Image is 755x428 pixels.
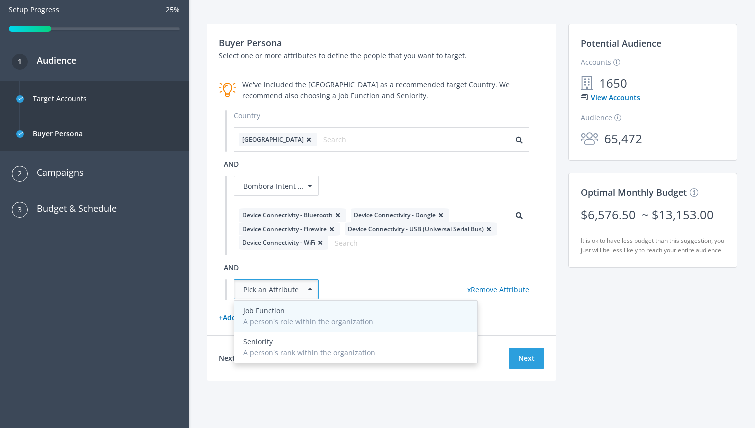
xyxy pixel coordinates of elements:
[242,133,304,147] span: [GEOGRAPHIC_DATA]
[598,129,648,148] span: 65,472
[581,36,725,56] h3: Potential Audience
[18,166,22,182] span: 2
[28,53,76,67] h3: Audience
[581,186,690,198] span: Optimal Monthly Budget
[593,74,633,93] span: 1650
[642,205,649,224] span: ~
[28,165,84,179] h3: Campaigns
[659,205,714,224] div: 13,153.00
[234,110,260,121] label: Country
[224,263,239,272] span: and
[243,347,468,358] div: A person's rank within the organization
[224,159,239,169] span: and
[9,4,59,24] div: Setup Progress
[581,57,620,68] label: Accounts
[242,208,333,222] span: Device Connectivity - Bluetooth
[28,201,117,215] h3: Budget & Schedule
[219,353,277,364] h4: Next: Campaigns
[33,87,87,111] div: Target Accounts
[18,202,22,218] span: 3
[166,4,180,15] div: 25%
[242,236,315,250] span: Device Connectivity - WiFi
[18,54,22,70] span: 1
[243,336,468,347] div: Seniority
[581,112,621,123] label: Audience
[588,205,636,224] div: 6,576.50
[581,236,725,255] h5: It is ok to have less budget than this suggestion, you just will be less likely to reach your ent...
[219,36,545,50] h3: Buyer Persona
[323,133,413,147] input: Search
[234,176,319,196] div: Bombora Intent Topics
[581,92,640,103] a: View Accounts
[354,208,436,222] span: Device Connectivity - Dongle
[243,316,468,327] div: A person's role within the organization
[509,348,544,369] button: Next
[219,50,545,61] p: Select one or more attributes to define the people that you want to target.
[33,122,83,146] div: Buyer Persona
[348,222,484,236] span: Device Connectivity - USB (Universal Serial Bus)
[467,285,529,294] a: x Remove Attribute
[243,305,468,316] div: Job Function
[335,236,510,250] input: Search
[234,279,319,299] div: Pick an Attribute
[242,222,327,236] span: Device Connectivity - Firewire
[652,205,659,224] div: $
[242,79,545,101] div: We've included the [GEOGRAPHIC_DATA] as a recommended target Country. We recommend also choosing ...
[219,313,299,322] a: + Add another attribute
[581,205,588,224] div: $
